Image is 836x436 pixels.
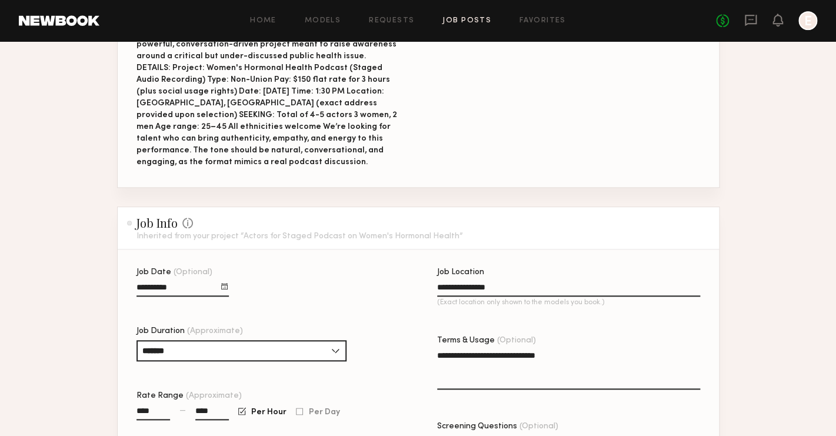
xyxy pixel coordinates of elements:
[179,407,186,415] div: —
[798,11,817,30] a: E
[186,392,242,400] span: (Approximate)
[250,17,277,25] a: Home
[437,268,700,277] div: Job Location
[437,337,700,345] div: Terms & Usage
[127,216,463,230] h2: Job Info
[136,327,347,335] div: Job Duration
[305,17,341,25] a: Models
[437,350,700,390] textarea: Terms & Usage(Optional)
[519,17,566,25] a: Favorites
[136,392,399,400] div: Rate Range
[437,422,700,431] div: Screening Questions
[369,17,414,25] a: Requests
[437,299,700,306] p: (Exact location only shown to the models you book.)
[519,422,558,431] span: (Optional)
[136,268,229,277] div: Job Date
[442,17,491,25] a: Job Posts
[174,268,212,277] span: (Optional)
[497,337,536,345] span: (Optional)
[437,283,700,297] input: Job Location(Exact location only shown to the models you book.)
[187,327,243,335] span: (Approximate)
[251,409,287,416] span: Per Hour
[136,15,399,168] div: We are casting professional non-union actors for a staged podcast recording focused on women's ho...
[136,232,463,241] p: Inherited from your project “Actors for Staged Podcast on Women's Hormonal Health”
[309,409,340,416] span: Per Day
